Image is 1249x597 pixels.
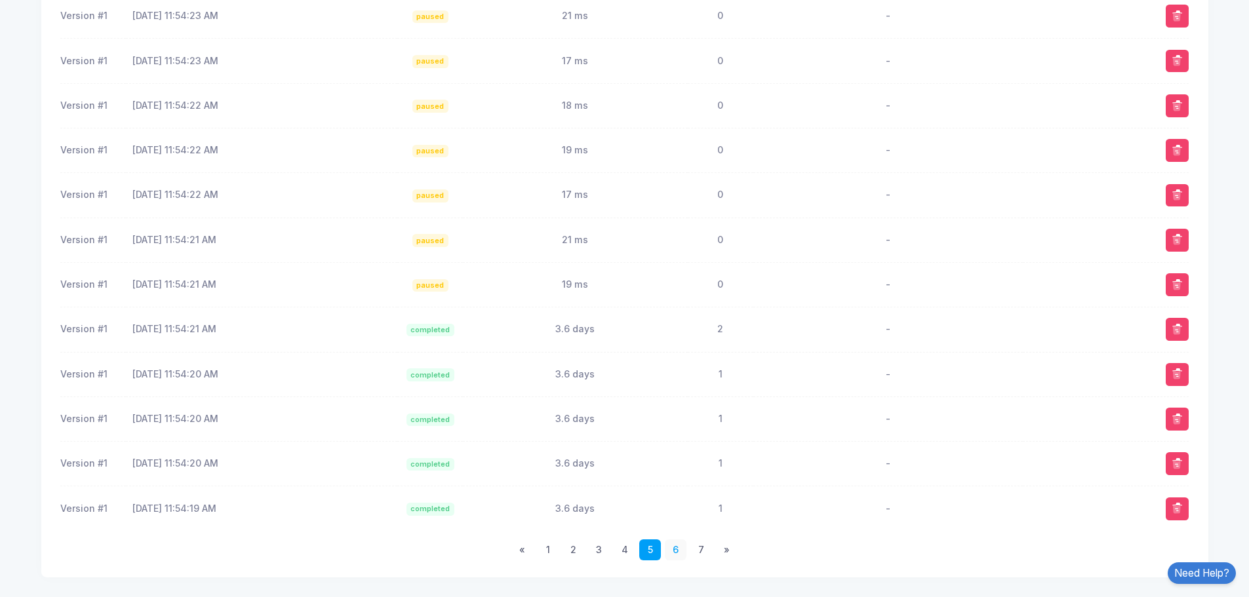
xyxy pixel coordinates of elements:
div: completed [406,503,454,515]
td: Version #1 [60,218,126,262]
td: - [753,218,1023,262]
td: [DATE] 11:54:22 AM [126,173,398,218]
td: Version #1 [60,262,126,307]
td: [DATE] 11:54:20 AM [126,352,398,396]
div: paused [412,234,448,246]
td: Version #1 [60,83,126,128]
td: - [753,173,1023,218]
td: - [753,352,1023,396]
td: [DATE] 11:54:20 AM [126,396,398,441]
a: 3 [588,539,610,561]
td: [DATE] 11:54:22 AM [126,83,398,128]
span: 21 ms [562,234,588,245]
td: [DATE] 11:54:21 AM [126,262,398,307]
td: 1 [688,352,753,396]
div: paused [412,10,448,23]
a: 4 [614,539,635,561]
td: [DATE] 11:54:22 AM [126,128,398,172]
td: 1 [688,396,753,441]
td: 1 [688,442,753,486]
td: - [753,128,1023,172]
td: [DATE] 11:54:21 AM [126,307,398,352]
td: - [753,442,1023,486]
a: Previous [511,539,533,561]
td: - [753,83,1023,128]
span: 21 ms [562,10,588,21]
td: 0 [688,39,753,83]
div: completed [406,414,454,426]
div: paused [412,55,448,67]
td: Version #1 [60,307,126,352]
div: completed [406,324,454,336]
td: Version #1 [60,486,126,531]
a: Next [716,539,738,561]
div: completed [406,458,454,471]
span: 3.6 days [555,368,595,379]
td: Version #1 [60,352,126,396]
a: 7 [690,539,712,561]
span: 3.6 days [555,413,595,424]
td: - [753,396,1023,441]
span: 3.6 days [555,503,595,514]
span: 19 ms [562,144,588,155]
td: Version #1 [60,173,126,218]
td: Version #1 [60,396,126,441]
div: paused [412,189,448,202]
td: 0 [688,83,753,128]
td: Version #1 [60,128,126,172]
span: » [724,543,730,557]
span: 17 ms [562,189,588,200]
td: 2 [688,307,753,352]
span: 17 ms [562,55,588,66]
div: completed [406,368,454,381]
a: 1 [537,539,559,561]
td: - [753,307,1023,352]
td: - [753,39,1023,83]
td: 0 [688,218,753,262]
td: 1 [688,486,753,531]
td: 0 [688,262,753,307]
td: Version #1 [60,442,126,486]
td: [DATE] 11:54:20 AM [126,442,398,486]
td: [DATE] 11:54:21 AM [126,218,398,262]
td: 0 [688,128,753,172]
a: Need Help? [1168,562,1236,584]
td: Version #1 [60,39,126,83]
span: 3.6 days [555,457,595,469]
td: [DATE] 11:54:23 AM [126,39,398,83]
span: 19 ms [562,279,588,290]
div: paused [412,279,448,292]
td: - [753,262,1023,307]
a: 2 [563,539,584,561]
a: 6 [665,539,686,561]
td: [DATE] 11:54:19 AM [126,486,398,531]
div: paused [412,145,448,157]
span: 3.6 days [555,323,595,334]
span: 18 ms [562,100,588,111]
div: paused [412,100,448,112]
a: 5 [639,539,661,561]
td: - [753,486,1023,531]
td: 0 [688,173,753,218]
span: « [519,543,525,557]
